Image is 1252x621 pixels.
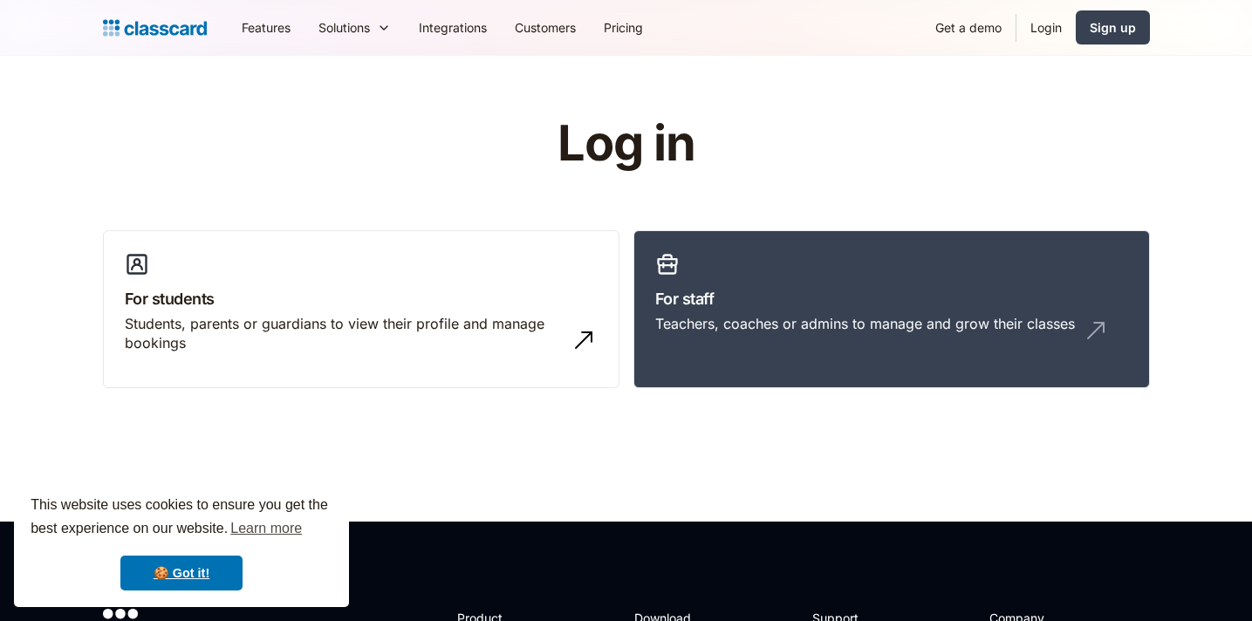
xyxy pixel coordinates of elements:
a: For studentsStudents, parents or guardians to view their profile and manage bookings [103,230,619,389]
a: Sign up [1076,10,1150,44]
a: dismiss cookie message [120,556,243,590]
a: home [103,16,207,40]
a: For staffTeachers, coaches or admins to manage and grow their classes [633,230,1150,389]
h1: Log in [349,117,903,171]
a: Integrations [405,8,501,47]
div: Solutions [304,8,405,47]
div: Students, parents or guardians to view their profile and manage bookings [125,314,563,353]
a: Get a demo [921,8,1016,47]
h3: For staff [655,287,1128,310]
h3: For students [125,287,598,310]
div: Teachers, coaches or admins to manage and grow their classes [655,314,1075,333]
a: learn more about cookies [228,515,304,542]
a: Login [1016,8,1076,47]
div: Solutions [318,18,370,37]
a: Features [228,8,304,47]
span: This website uses cookies to ensure you get the best experience on our website. [31,495,332,542]
div: Sign up [1090,18,1136,37]
a: Customers [501,8,590,47]
div: cookieconsent [14,478,349,607]
a: Pricing [590,8,657,47]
